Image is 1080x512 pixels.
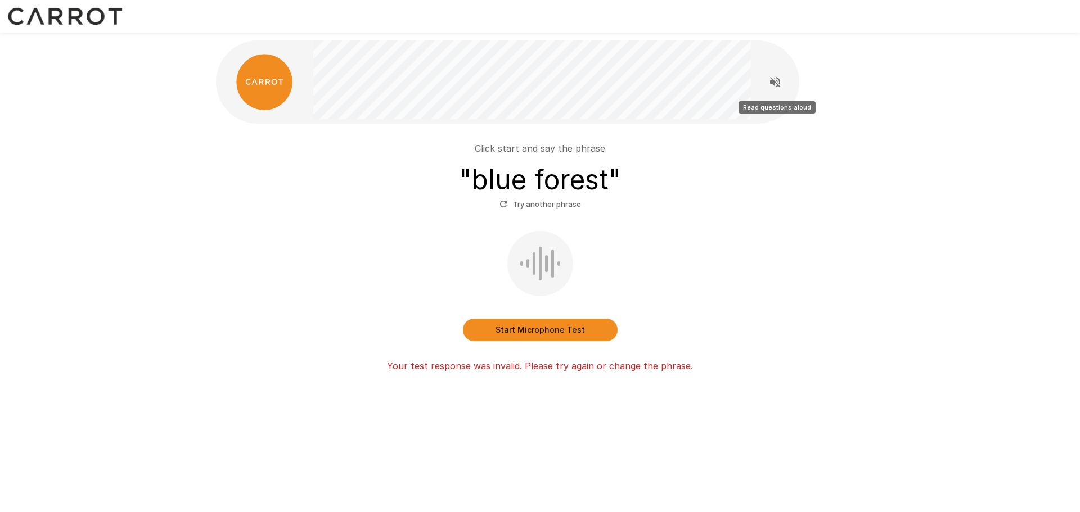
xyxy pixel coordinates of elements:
img: carrot_logo.png [236,54,292,110]
h3: " blue forest " [459,164,621,196]
p: Your test response was invalid. Please try again or change the phrase. [387,359,693,373]
button: Start Microphone Test [463,319,618,341]
p: Click start and say the phrase [475,142,605,155]
div: Read questions aloud [739,101,816,114]
button: Try another phrase [497,196,584,213]
button: Read questions aloud [764,71,786,93]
